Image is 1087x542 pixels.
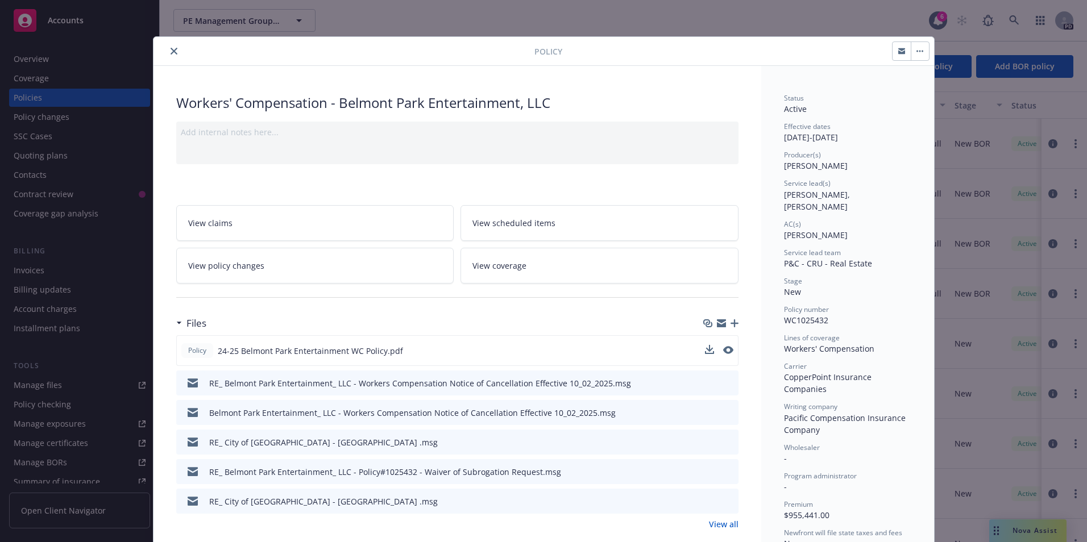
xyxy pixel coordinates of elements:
[724,377,734,389] button: preview file
[724,495,734,507] button: preview file
[706,436,715,448] button: download file
[460,205,739,241] a: View scheduled items
[784,372,874,394] span: CopperPoint Insurance Companies
[188,260,264,272] span: View policy changes
[724,407,734,419] button: preview file
[181,126,734,138] div: Add internal notes here...
[784,510,829,520] span: $955,441.00
[472,217,555,229] span: View scheduled items
[724,466,734,478] button: preview file
[176,93,739,112] div: Workers' Compensation - Belmont Park Entertainment, LLC
[784,258,872,269] span: P&C - CRU - Real Estate
[176,248,454,283] a: View policy changes
[723,346,733,354] button: preview file
[706,377,715,389] button: download file
[705,345,714,357] button: download file
[784,361,807,371] span: Carrier
[209,436,438,448] div: RE_ City of [GEOGRAPHIC_DATA] - [GEOGRAPHIC_DATA] .msg
[784,305,829,314] span: Policy number
[784,248,841,257] span: Service lead team
[784,150,821,160] span: Producer(s)
[784,453,787,464] span: -
[784,122,911,143] div: [DATE] - [DATE]
[724,436,734,448] button: preview file
[709,518,739,530] a: View all
[784,471,857,481] span: Program administrator
[218,345,403,357] span: 24-25 Belmont Park Entertainment WC Policy.pdf
[784,286,801,297] span: New
[706,407,715,419] button: download file
[784,103,807,114] span: Active
[723,345,733,357] button: preview file
[176,316,206,331] div: Files
[784,333,840,343] span: Lines of coverage
[209,495,438,507] div: RE_ City of [GEOGRAPHIC_DATA] - [GEOGRAPHIC_DATA] .msg
[784,122,831,131] span: Effective dates
[176,205,454,241] a: View claims
[186,316,206,331] h3: Files
[472,260,526,272] span: View coverage
[706,495,715,507] button: download file
[784,219,801,229] span: AC(s)
[784,189,852,212] span: [PERSON_NAME], [PERSON_NAME]
[209,466,561,478] div: RE_ Belmont Park Entertainment_ LLC - Policy#1025432 - Waiver of Subrogation Request.msg
[784,276,802,286] span: Stage
[784,178,831,188] span: Service lead(s)
[186,345,209,356] span: Policy
[784,315,828,326] span: WC1025432
[784,528,902,537] span: Newfront will file state taxes and fees
[534,45,562,57] span: Policy
[784,160,848,171] span: [PERSON_NAME]
[784,481,787,492] span: -
[209,407,616,419] div: Belmont Park Entertainment_ LLC - Workers Compensation Notice of Cancellation Effective 10_02_202...
[784,343,911,355] div: Workers' Compensation
[784,402,837,411] span: Writing company
[705,345,714,354] button: download file
[784,93,804,103] span: Status
[784,412,908,435] span: Pacific Compensation Insurance Company
[784,499,813,509] span: Premium
[460,248,739,283] a: View coverage
[784,443,820,452] span: Wholesaler
[784,230,848,240] span: [PERSON_NAME]
[188,217,233,229] span: View claims
[209,377,631,389] div: RE_ Belmont Park Entertainment_ LLC - Workers Compensation Notice of Cancellation Effective 10_02...
[167,44,181,58] button: close
[706,466,715,478] button: download file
